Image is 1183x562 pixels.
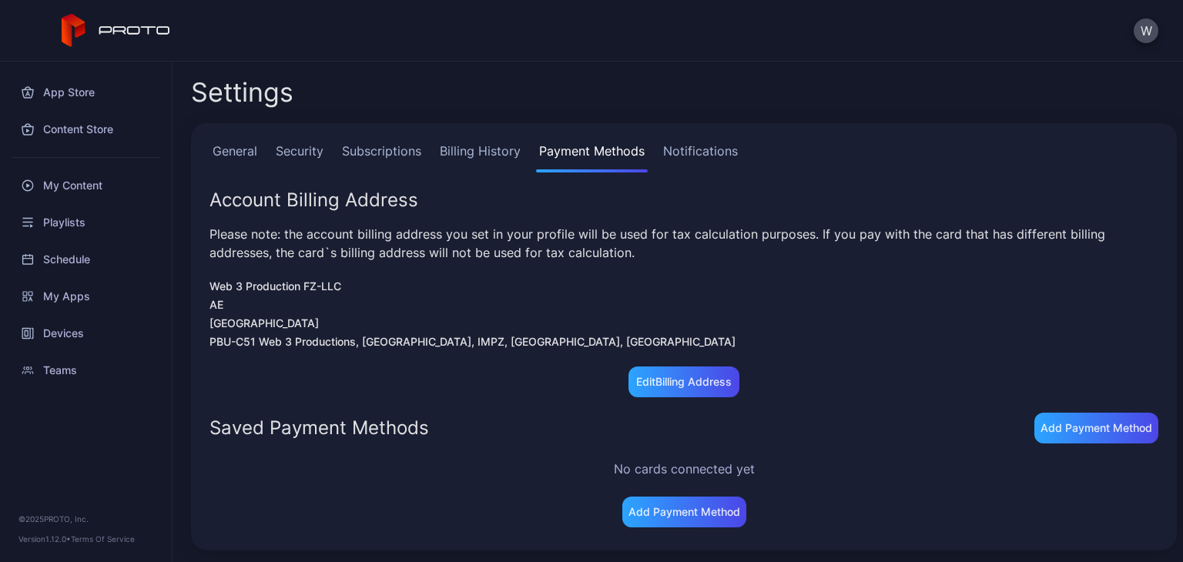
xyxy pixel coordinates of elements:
[9,352,163,389] a: Teams
[9,74,163,111] a: App Store
[9,111,163,148] a: Content Store
[628,366,739,397] button: EditBilling Address
[71,534,135,544] a: Terms Of Service
[209,316,319,330] span: [GEOGRAPHIC_DATA]
[9,315,163,352] a: Devices
[622,497,746,527] button: Add Payment Method
[209,142,260,172] a: General
[209,279,341,293] span: Web 3 Production FZ-LLC
[18,513,153,525] div: © 2025 PROTO, Inc.
[614,460,755,478] div: No cards connected yet
[9,167,163,204] a: My Content
[1041,422,1152,434] div: Add Payment Method
[1034,413,1158,443] button: Add Payment Method
[9,241,163,278] a: Schedule
[209,191,1158,209] div: Account Billing Address
[536,142,648,172] a: Payment Methods
[209,298,223,311] span: AE
[18,534,71,544] span: Version 1.12.0 •
[209,225,1158,262] div: Please note: the account billing address you set in your profile will be used for tax calculation...
[660,142,741,172] a: Notifications
[9,278,163,315] a: My Apps
[9,204,163,241] a: Playlists
[437,142,524,172] a: Billing History
[191,79,293,106] h2: Settings
[209,419,429,437] div: Saved Payment Methods
[273,142,327,172] a: Security
[636,376,732,388] div: Edit Billing Address
[209,335,736,348] span: PBU-C51 Web 3 Productions, [GEOGRAPHIC_DATA], IMPZ, [GEOGRAPHIC_DATA], [GEOGRAPHIC_DATA]
[1134,18,1158,43] button: W
[628,506,740,518] div: Add Payment Method
[339,142,424,172] a: Subscriptions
